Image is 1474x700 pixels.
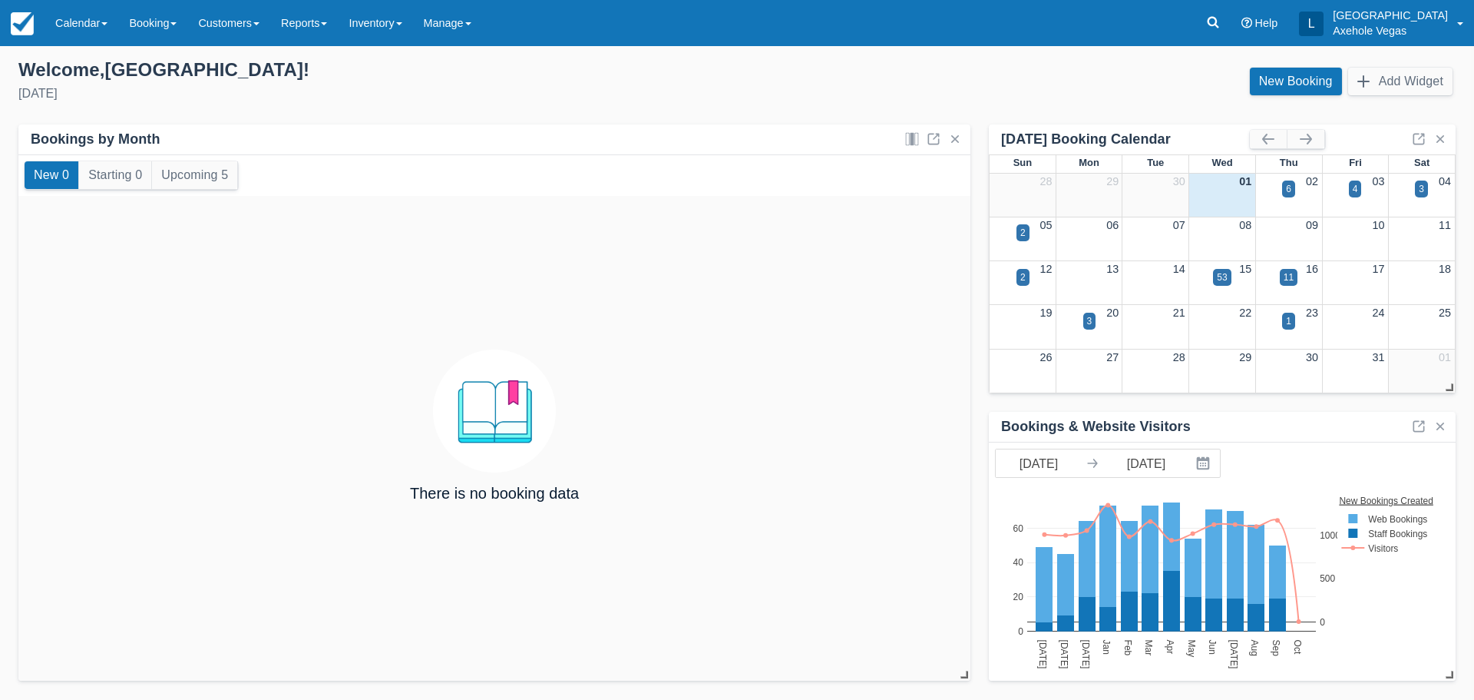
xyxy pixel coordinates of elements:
a: 31 [1372,351,1384,363]
a: 11 [1439,219,1451,231]
a: 14 [1173,263,1185,275]
a: 25 [1439,307,1451,319]
a: 26 [1040,351,1053,363]
span: Fri [1349,157,1362,168]
button: Starting 0 [79,161,151,189]
input: End Date [1103,450,1189,477]
a: 19 [1040,307,1053,319]
p: [GEOGRAPHIC_DATA] [1333,8,1448,23]
a: New Booking [1250,68,1342,95]
a: 29 [1239,351,1251,363]
button: New 0 [25,161,78,189]
a: 28 [1040,175,1053,187]
a: 30 [1173,175,1185,187]
span: Sun [1013,157,1032,168]
div: Bookings by Month [31,131,160,148]
a: 01 [1439,351,1451,363]
a: 24 [1372,307,1384,319]
i: Help [1241,18,1252,28]
div: [DATE] Booking Calendar [1001,131,1250,148]
a: 07 [1173,219,1185,231]
div: Welcome , [GEOGRAPHIC_DATA] ! [18,58,725,81]
a: 21 [1173,307,1185,319]
a: 01 [1239,175,1251,187]
a: 17 [1372,263,1384,275]
a: 05 [1040,219,1053,231]
button: Add Widget [1348,68,1453,95]
a: 09 [1306,219,1318,231]
a: 03 [1372,175,1384,187]
a: 28 [1173,351,1185,363]
div: 53 [1217,270,1227,284]
a: 18 [1439,263,1451,275]
span: Thu [1280,157,1298,168]
div: 2 [1020,270,1026,284]
div: 1 [1286,314,1291,328]
a: 10 [1372,219,1384,231]
h4: There is no booking data [410,485,579,502]
a: 30 [1306,351,1318,363]
a: 16 [1306,263,1318,275]
button: Interact with the calendar and add the check-in date for your trip. [1189,450,1220,477]
text: New Bookings Created [1340,495,1434,506]
span: Tue [1147,157,1164,168]
a: 13 [1106,263,1119,275]
span: Sat [1414,157,1429,168]
p: Axehole Vegas [1333,23,1448,38]
a: 23 [1306,307,1318,319]
div: Bookings & Website Visitors [1001,418,1191,436]
a: 15 [1239,263,1251,275]
button: Upcoming 5 [152,161,237,189]
div: 6 [1286,182,1291,196]
div: L [1299,12,1324,36]
div: 4 [1353,182,1358,196]
a: 08 [1239,219,1251,231]
a: 29 [1106,175,1119,187]
a: 27 [1106,351,1119,363]
a: 12 [1040,263,1053,275]
a: 22 [1239,307,1251,319]
span: Wed [1211,157,1232,168]
img: checkfront-main-nav-mini-logo.png [11,12,34,35]
img: booking.png [433,350,556,473]
div: 3 [1419,182,1424,196]
span: Mon [1079,157,1099,168]
a: 20 [1106,307,1119,319]
a: 04 [1439,175,1451,187]
input: Start Date [996,450,1082,477]
div: 11 [1284,270,1294,284]
span: Help [1255,17,1278,29]
div: [DATE] [18,85,725,103]
a: 06 [1106,219,1119,231]
div: 2 [1020,226,1026,240]
a: 02 [1306,175,1318,187]
div: 3 [1087,314,1092,328]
